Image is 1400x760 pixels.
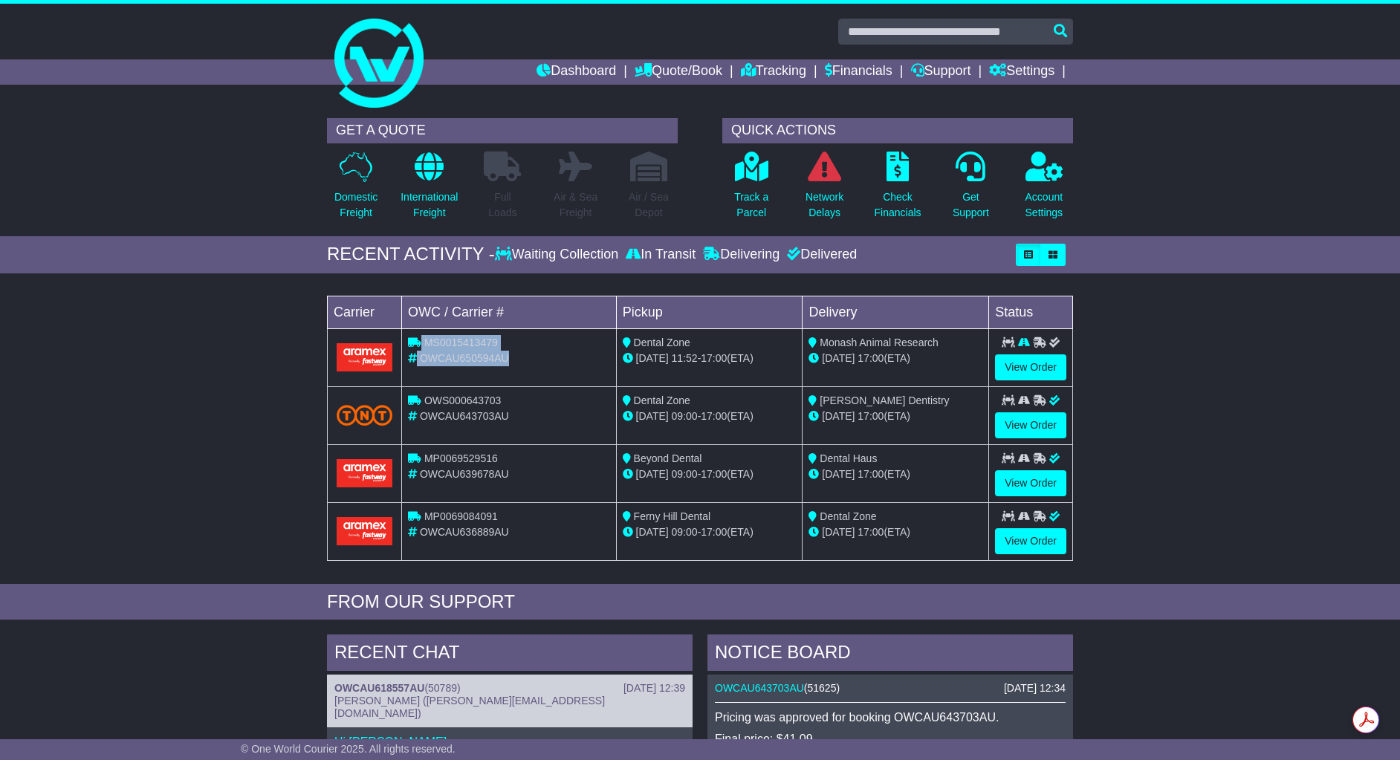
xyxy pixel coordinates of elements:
[327,591,1073,613] div: FROM OUR SUPPORT
[554,189,597,221] p: Air & Sea Freight
[636,526,669,538] span: [DATE]
[420,468,509,480] span: OWCAU639678AU
[701,352,727,364] span: 17:00
[722,118,1073,143] div: QUICK ACTIONS
[808,524,982,540] div: (ETA)
[820,394,949,406] span: [PERSON_NAME] Dentistry
[672,410,698,422] span: 09:00
[634,452,702,464] span: Beyond Dental
[337,405,392,425] img: TNT_Domestic.png
[328,296,402,328] td: Carrier
[623,524,797,540] div: - (ETA)
[699,247,783,263] div: Delivering
[420,410,509,422] span: OWCAU643703AU
[327,118,678,143] div: GET A QUOTE
[636,468,669,480] span: [DATE]
[701,468,727,480] span: 17:00
[808,467,982,482] div: (ETA)
[715,682,804,694] a: OWCAU643703AU
[484,189,521,221] p: Full Loads
[428,682,457,694] span: 50789
[874,151,922,229] a: CheckFinancials
[820,452,877,464] span: Dental Haus
[1004,682,1066,695] div: [DATE] 12:34
[858,468,884,480] span: 17:00
[636,352,669,364] span: [DATE]
[701,410,727,422] span: 17:00
[635,59,722,85] a: Quote/Book
[820,337,939,348] span: Monash Animal Research
[1025,189,1063,221] p: Account Settings
[715,682,1066,695] div: ( )
[420,526,509,538] span: OWCAU636889AU
[858,352,884,364] span: 17:00
[334,189,377,221] p: Domestic Freight
[424,510,498,522] span: MP0069084091
[401,189,458,221] p: International Freight
[995,354,1066,380] a: View Order
[820,510,876,522] span: Dental Zone
[741,59,806,85] a: Tracking
[634,394,690,406] span: Dental Zone
[334,151,378,229] a: DomesticFreight
[825,59,892,85] a: Financials
[995,470,1066,496] a: View Order
[734,189,768,221] p: Track a Parcel
[989,59,1054,85] a: Settings
[327,244,495,265] div: RECENT ACTIVITY -
[623,351,797,366] div: - (ETA)
[623,409,797,424] div: - (ETA)
[623,467,797,482] div: - (ETA)
[634,510,710,522] span: Ferny Hill Dental
[715,710,1066,724] p: Pricing was approved for booking OWCAU643703AU.
[334,695,605,719] span: [PERSON_NAME] ([PERSON_NAME][EMAIL_ADDRESS][DOMAIN_NAME])
[911,59,971,85] a: Support
[952,151,990,229] a: GetSupport
[337,517,392,545] img: Aramex.png
[822,352,855,364] span: [DATE]
[616,296,803,328] td: Pickup
[953,189,989,221] p: Get Support
[858,526,884,538] span: 17:00
[858,410,884,422] span: 17:00
[672,526,698,538] span: 09:00
[337,459,392,487] img: Aramex.png
[241,743,456,755] span: © One World Courier 2025. All rights reserved.
[334,682,424,694] a: OWCAU618557AU
[337,343,392,371] img: Aramex.png
[808,351,982,366] div: (ETA)
[806,189,843,221] p: Network Delays
[634,337,690,348] span: Dental Zone
[715,732,1066,746] p: Final price: $41.09.
[707,634,1073,675] div: NOTICE BOARD
[783,247,857,263] div: Delivered
[822,410,855,422] span: [DATE]
[537,59,616,85] a: Dashboard
[808,682,837,694] span: 51625
[672,352,698,364] span: 11:52
[822,526,855,538] span: [DATE]
[424,394,502,406] span: OWS000643703
[1025,151,1064,229] a: AccountSettings
[733,151,769,229] a: Track aParcel
[424,337,498,348] span: MS0015413479
[327,634,693,675] div: RECENT CHAT
[672,468,698,480] span: 09:00
[995,528,1066,554] a: View Order
[623,682,685,695] div: [DATE] 12:39
[805,151,844,229] a: NetworkDelays
[334,682,685,695] div: ( )
[636,410,669,422] span: [DATE]
[989,296,1073,328] td: Status
[424,452,498,464] span: MP0069529516
[808,409,982,424] div: (ETA)
[400,151,458,229] a: InternationalFreight
[875,189,921,221] p: Check Financials
[803,296,989,328] td: Delivery
[701,526,727,538] span: 17:00
[420,352,509,364] span: OWCAU650594AU
[629,189,669,221] p: Air / Sea Depot
[822,468,855,480] span: [DATE]
[402,296,617,328] td: OWC / Carrier #
[495,247,622,263] div: Waiting Collection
